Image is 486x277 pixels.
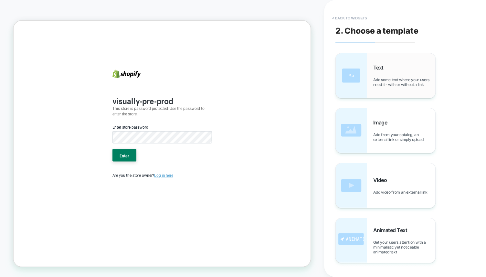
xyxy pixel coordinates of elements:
b: visually-pre-prod [132,98,213,114]
span: Are you the store owner? [132,203,213,209]
button: Enter [132,171,164,188]
span: Video [373,177,390,183]
label: Enter store password [132,138,180,146]
span: Image [373,119,391,126]
span: 2. Choose a template [335,26,418,36]
span: Animated Text [373,227,411,233]
span: Add video from an external link [373,190,431,195]
span: Get your users attention with a minimalistic yet noticeable animated text [373,240,435,254]
span: Text [373,64,387,71]
a: Log in here [188,203,213,209]
p: This store is password protected. Use the password to enter the store. [132,114,264,128]
button: < Back to widgets [329,13,370,23]
span: Add from your catalog, an external link or simply upload [373,132,435,142]
span: Add some text where your users need it - with or without a link [373,77,435,87]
